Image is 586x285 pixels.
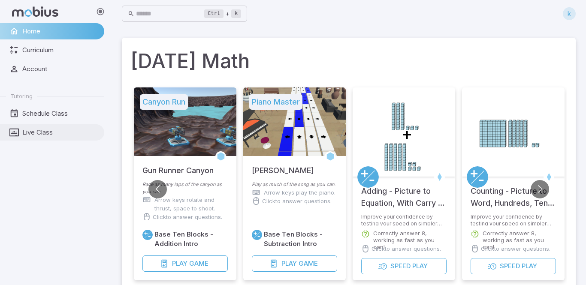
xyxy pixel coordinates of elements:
[10,92,33,100] span: Tutoring
[204,9,241,19] div: +
[264,188,335,197] p: Arrow keys play the piano.
[401,123,412,144] text: +
[142,181,228,195] p: Race as many laps of the canyon as you can
[471,177,556,209] h5: Counting - Picture to Word, Hundreds, Tens and Ones
[252,230,262,240] a: Addition and Subtraction
[361,258,447,274] button: SpeedPlay
[22,64,98,74] span: Account
[142,156,214,177] h5: Gun Runner Canyon
[471,258,556,274] button: SpeedPlay
[471,213,556,225] p: Improve your confidence by testing your speed on simpler questions.
[252,156,314,177] h5: [PERSON_NAME]
[361,213,447,225] p: Improve your confidence by testing your speed on simpler questions.
[361,177,447,209] h5: Adding - Picture to Equation, With Carry - Tens and Ones
[412,261,428,271] span: Play
[467,166,488,188] a: Addition and Subtraction
[148,180,167,198] button: Go to previous slide
[563,7,576,20] div: k
[142,255,228,272] button: PlayGame
[522,261,537,271] span: Play
[140,94,188,110] h5: Canyon Run
[130,46,567,75] h1: [DATE] Math
[172,259,187,268] span: Play
[153,213,222,221] p: Click to answer questions.
[357,166,379,188] a: Addition and Subtraction
[372,244,441,253] p: Click to answer questions.
[142,230,153,240] a: Addition and Subtraction
[22,27,98,36] span: Home
[281,259,297,268] span: Play
[22,128,98,137] span: Live Class
[154,230,228,249] h6: Base Ten Blocks - Addition Intro
[373,230,447,250] p: Correctly answer 8, working as fast as you can!
[252,181,337,188] p: Play as much of the song as you can.
[481,244,550,253] p: Click to answer questions.
[204,9,224,18] kbd: Ctrl
[22,109,98,118] span: Schedule Class
[390,261,411,271] span: Speed
[262,197,332,205] p: Click to answer questions.
[231,9,241,18] kbd: k
[299,259,318,268] span: Game
[483,230,556,250] p: Correctly answer 8, working as fast as you can!
[500,261,520,271] span: Speed
[264,230,337,249] h6: Base Ten Blocks - Subtraction Intro
[189,259,208,268] span: Game
[154,195,228,213] p: Arrow keys rotate and thrust, space to shoot.
[252,255,337,272] button: PlayGame
[22,45,98,55] span: Curriculum
[531,180,549,198] button: Go to next slide
[249,94,302,110] h5: Piano Master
